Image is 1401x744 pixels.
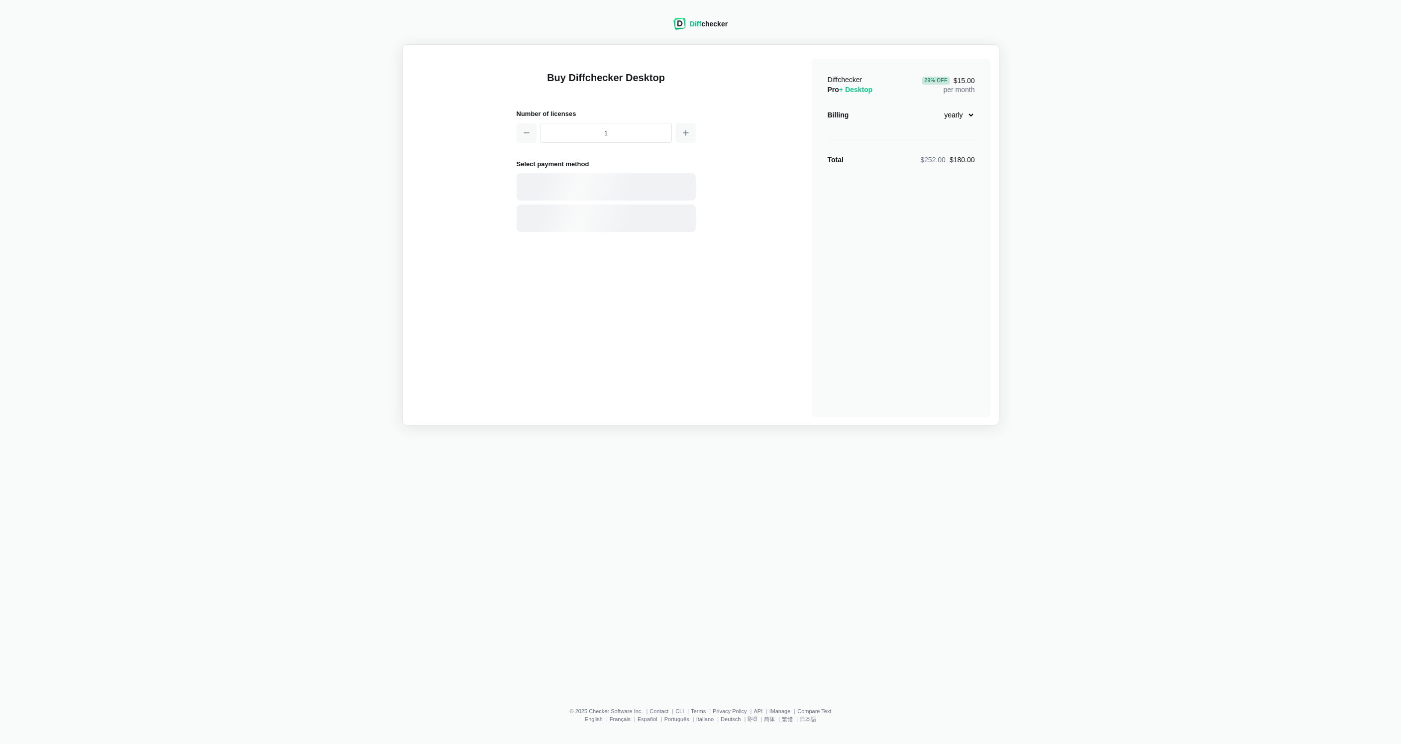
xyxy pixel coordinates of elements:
div: checker [690,19,728,29]
a: iManage [769,708,790,714]
a: Français [610,716,631,722]
a: 日本語 [800,716,816,722]
h1: Buy Diffchecker Desktop [517,71,696,97]
span: $15.00 [922,77,974,85]
a: हिन्दी [748,716,757,722]
strong: Total [828,156,844,164]
a: API [754,708,762,714]
a: Italiano [696,716,714,722]
a: Español [638,716,657,722]
a: CLI [675,708,684,714]
a: Português [664,716,689,722]
a: Deutsch [721,716,741,722]
div: 29 % Off [922,77,949,85]
span: Diff [690,20,701,28]
a: Diffchecker logoDiffchecker [673,23,728,31]
span: $252.00 [920,156,946,164]
span: Diffchecker [828,76,862,84]
span: + Desktop [839,86,872,94]
a: Privacy Policy [713,708,747,714]
div: Billing [828,110,849,120]
input: 1 [540,123,672,143]
a: Contact [649,708,668,714]
a: Terms [691,708,706,714]
h2: Select payment method [517,159,696,169]
h2: Number of licenses [517,108,696,119]
div: per month [922,75,974,95]
a: Compare Text [797,708,831,714]
a: English [585,716,603,722]
a: 简体 [764,716,775,722]
span: Pro [828,86,873,94]
li: © 2025 Checker Software Inc. [569,708,649,714]
img: Diffchecker logo [673,18,686,30]
a: 繁體 [782,716,793,722]
div: $180.00 [920,155,974,165]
